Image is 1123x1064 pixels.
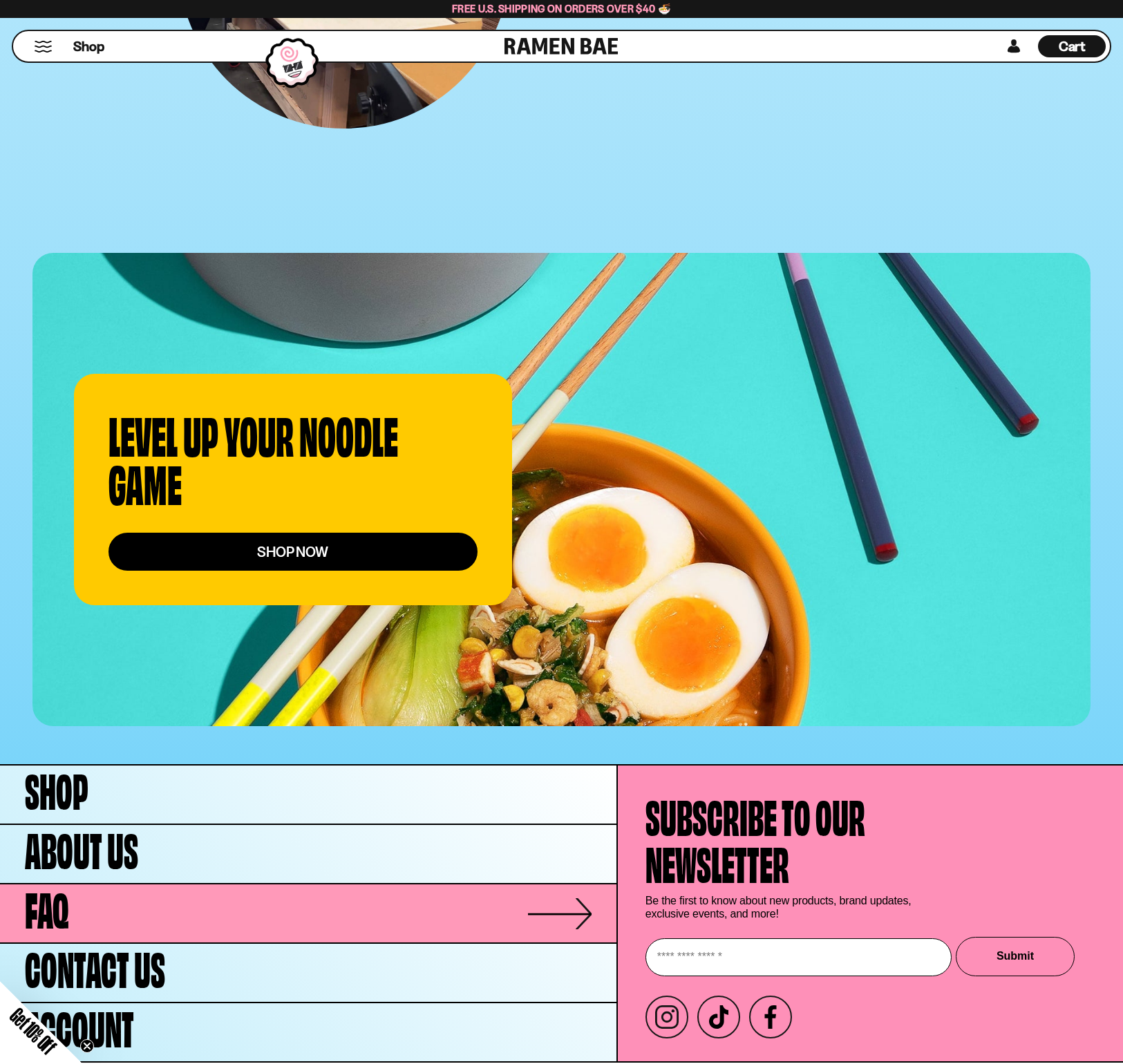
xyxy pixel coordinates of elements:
[25,824,138,871] span: About Us
[1059,38,1086,55] span: Cart
[25,764,88,811] span: Shop
[34,41,53,53] button: Mobile Menu Trigger
[73,35,104,57] a: Shop
[6,1004,60,1058] span: Get 10% Off
[108,533,478,571] a: shop now
[645,938,952,976] input: Enter your email
[1038,31,1106,61] div: Cart
[80,1039,94,1053] button: Close teaser
[108,408,462,505] p: LEVEL UP YOUR NOODLE GAME
[73,37,104,56] span: Shop
[645,790,865,884] h4: Subscribe to our newsletter
[25,883,69,930] span: FAQ
[645,894,922,920] p: Be the first to know about new products, brand updates, exclusive events, and more!
[452,2,671,15] span: Free U.S. Shipping on Orders over $40 🍜
[25,942,165,989] span: Contact Us
[956,937,1075,976] button: Submit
